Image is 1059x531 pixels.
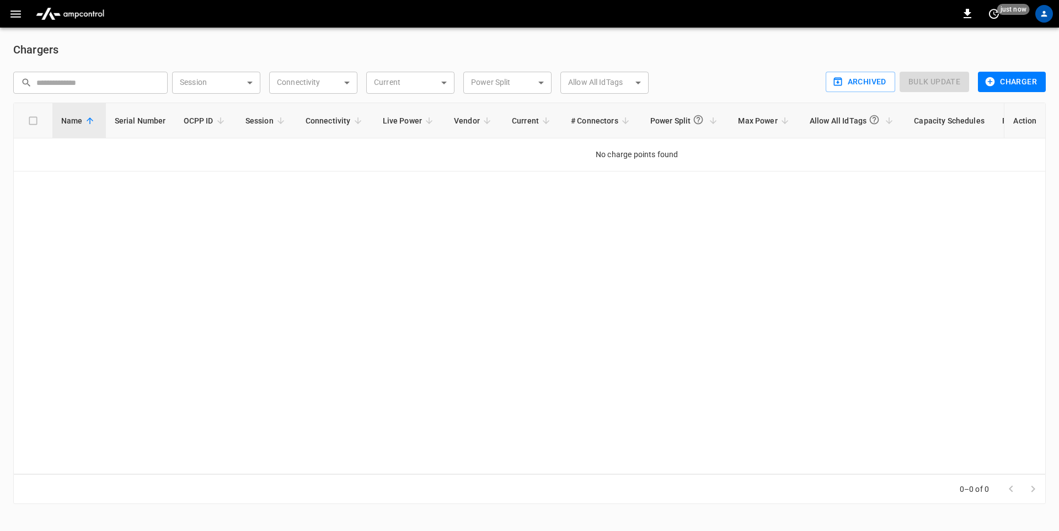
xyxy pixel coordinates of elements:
th: Serial Number [106,103,175,138]
th: Capacity Schedules [905,103,993,138]
span: Power Split [650,110,721,131]
button: Archived [826,72,895,92]
span: # Connectors [571,114,633,127]
span: just now [997,4,1030,15]
span: Vendor [454,114,494,127]
span: Name [61,114,97,127]
button: Charger [978,72,1046,92]
h6: Chargers [13,41,1046,58]
span: Connectivity [306,114,365,127]
span: Session [245,114,288,127]
span: Live Power [383,114,437,127]
span: Current [512,114,553,127]
img: ampcontrol.io logo [31,3,109,24]
span: Max Power [738,114,791,127]
span: OCPP ID [184,114,228,127]
span: Allow All IdTags [810,110,896,131]
div: profile-icon [1035,5,1053,23]
th: Action [1004,103,1045,138]
p: 0–0 of 0 [960,484,989,495]
button: set refresh interval [985,5,1003,23]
